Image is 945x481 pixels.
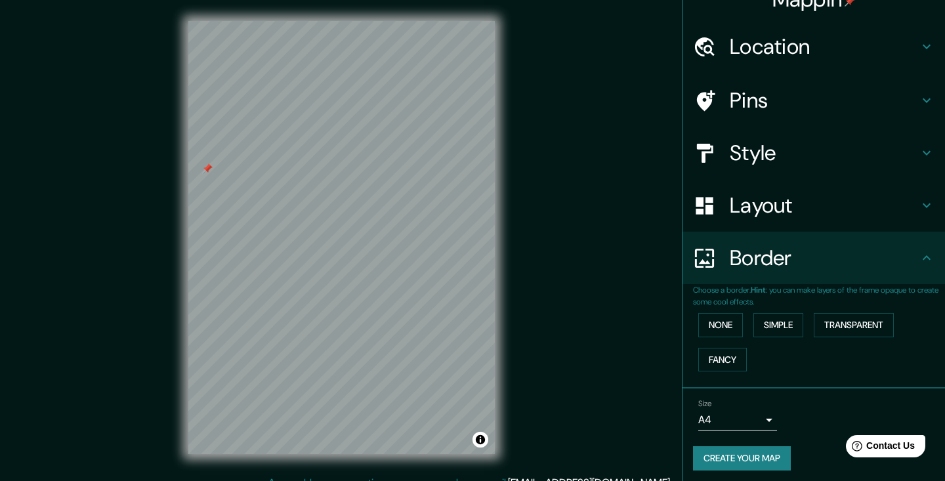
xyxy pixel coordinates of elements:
div: Pins [682,74,945,127]
h4: Pins [730,87,919,114]
button: None [698,313,743,337]
button: Toggle attribution [472,432,488,448]
h4: Border [730,245,919,271]
h4: Style [730,140,919,166]
div: Location [682,20,945,73]
h4: Location [730,33,919,60]
div: Style [682,127,945,179]
h4: Layout [730,192,919,219]
canvas: Map [188,21,495,454]
button: Transparent [814,313,894,337]
b: Hint [751,285,766,295]
p: Choose a border. : you can make layers of the frame opaque to create some cool effects. [693,284,945,308]
button: Create your map [693,446,791,471]
iframe: Help widget launcher [828,430,931,467]
div: Layout [682,179,945,232]
button: Simple [753,313,803,337]
button: Fancy [698,348,747,372]
label: Size [698,398,712,409]
div: Border [682,232,945,284]
div: A4 [698,409,777,430]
